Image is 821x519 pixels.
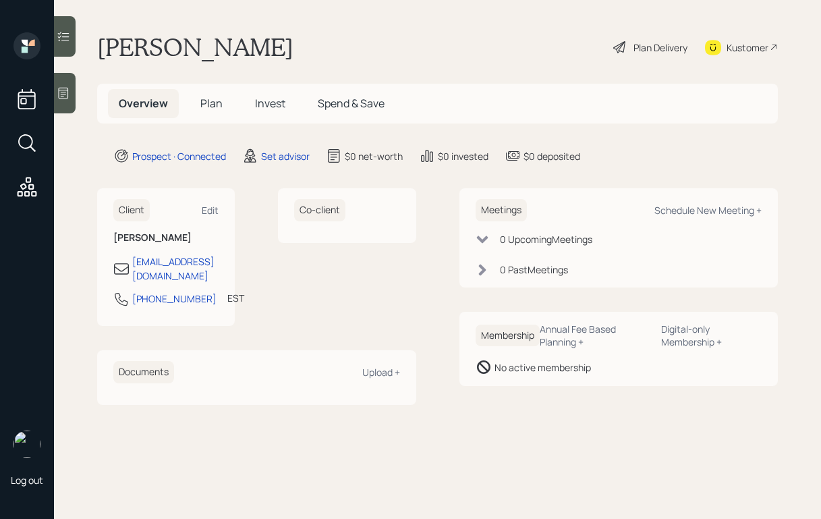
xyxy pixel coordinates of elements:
[727,40,768,55] div: Kustomer
[97,32,293,62] h1: [PERSON_NAME]
[294,199,345,221] h6: Co-client
[633,40,687,55] div: Plan Delivery
[227,291,244,305] div: EST
[113,361,174,383] h6: Documents
[345,149,403,163] div: $0 net-worth
[119,96,168,111] span: Overview
[113,232,219,244] h6: [PERSON_NAME]
[255,96,285,111] span: Invest
[540,323,650,348] div: Annual Fee Based Planning +
[494,360,591,375] div: No active membership
[261,149,310,163] div: Set advisor
[202,204,219,217] div: Edit
[11,474,43,487] div: Log out
[318,96,385,111] span: Spend & Save
[200,96,223,111] span: Plan
[523,149,580,163] div: $0 deposited
[500,263,568,277] div: 0 Past Meeting s
[438,149,488,163] div: $0 invested
[13,431,40,458] img: robby-grisanti-headshot.png
[132,149,226,163] div: Prospect · Connected
[132,292,217,306] div: [PHONE_NUMBER]
[132,254,219,283] div: [EMAIL_ADDRESS][DOMAIN_NAME]
[362,366,400,379] div: Upload +
[476,325,540,347] h6: Membership
[654,204,762,217] div: Schedule New Meeting +
[661,323,762,348] div: Digital-only Membership +
[113,199,150,221] h6: Client
[500,232,592,246] div: 0 Upcoming Meeting s
[476,199,527,221] h6: Meetings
